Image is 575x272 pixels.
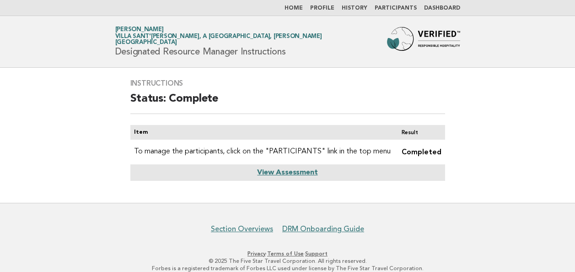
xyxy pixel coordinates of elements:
a: Profile [310,5,334,11]
a: Dashboard [424,5,460,11]
a: History [342,5,367,11]
th: Result [394,125,445,140]
a: DRM Onboarding Guide [282,224,364,234]
span: Villa Sant'[PERSON_NAME], A [GEOGRAPHIC_DATA], [PERSON_NAME][GEOGRAPHIC_DATA] [115,34,372,46]
td: Completed [394,140,445,164]
a: View Assessment [257,169,317,176]
a: Support [305,250,328,257]
td: To manage the participants, click on the "PARTICIPANTS" link in the top menu [130,140,394,164]
img: Forbes Travel Guide [387,27,460,56]
h3: Instructions [130,79,445,88]
th: Item [130,125,394,140]
h2: Status: Complete [130,92,445,114]
h1: Designated Resource Manager Instructions [115,27,372,56]
a: Terms of Use [267,250,304,257]
a: Privacy [247,250,266,257]
p: · · [13,250,562,257]
a: Participants [375,5,417,11]
p: © 2025 The Five Star Travel Corporation. All rights reserved. [13,257,562,265]
a: Section Overviews [211,224,273,234]
p: Forbes is a registered trademark of Forbes LLC used under license by The Five Star Travel Corpora... [13,265,562,272]
a: Home [285,5,303,11]
a: [PERSON_NAME]Villa Sant'[PERSON_NAME], A [GEOGRAPHIC_DATA], [PERSON_NAME][GEOGRAPHIC_DATA] [115,27,372,45]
